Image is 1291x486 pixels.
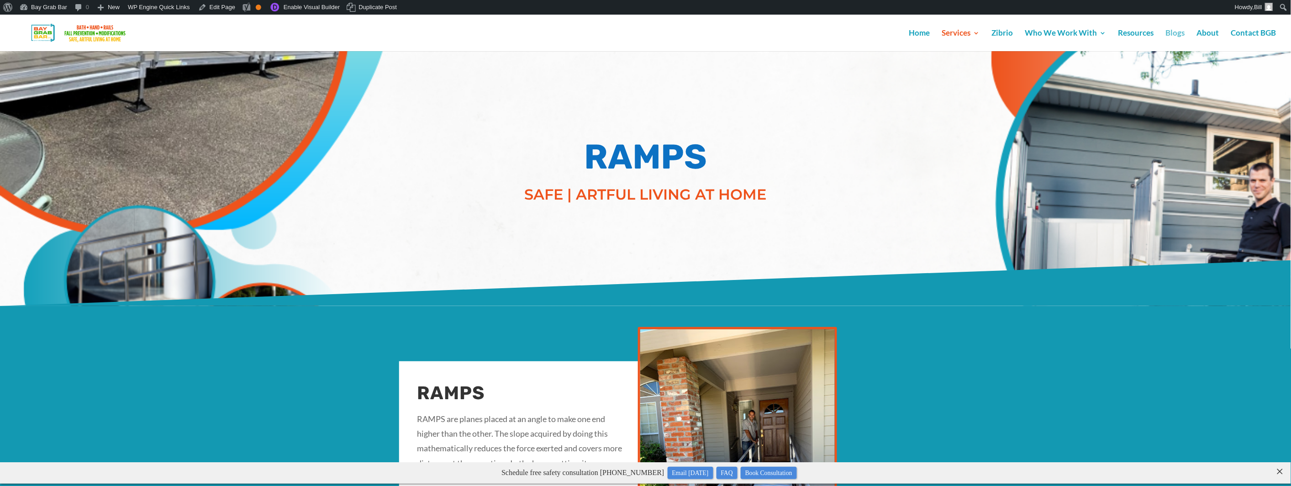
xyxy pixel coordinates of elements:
a: Blogs [1166,30,1185,51]
h2: RAMPS [417,380,627,412]
a: Book Consultation [741,5,797,17]
p: SAFE | ARTFUL LIVING AT HOME [509,184,783,206]
span: Bill [1254,4,1262,11]
img: Bay Grab Bar [16,21,144,45]
h1: RAMPS [509,135,783,184]
a: Zibrio [992,30,1013,51]
a: Home [909,30,930,51]
close: × [1275,2,1285,11]
a: Services [942,30,980,51]
a: Who We Work With [1025,30,1107,51]
a: About [1197,30,1219,51]
a: Contact BGB [1231,30,1276,51]
div: OK [256,5,261,10]
a: Resources [1118,30,1154,51]
a: FAQ [717,5,738,17]
p: Schedule free safety consultation [PHONE_NUMBER] [22,4,1276,18]
a: Email [DATE] [668,5,713,17]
